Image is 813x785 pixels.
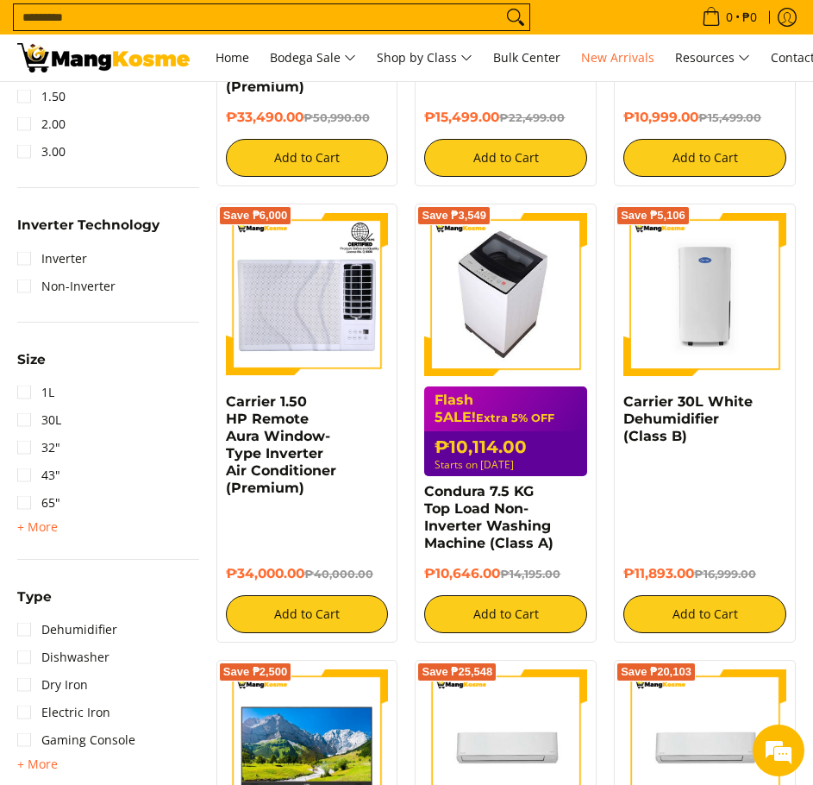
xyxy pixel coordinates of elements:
a: New Arrivals [572,35,663,81]
button: Search [502,4,529,30]
summary: Open [17,590,52,616]
a: Condura 7.5 KG Top Load Non-Inverter Washing Machine (Class A) [424,483,553,551]
a: Shop by Class [368,35,481,81]
span: Home [216,49,249,66]
span: 0 [723,11,735,23]
a: 2.00 [17,110,66,138]
a: 32" [17,434,60,462]
del: ₱22,499.00 [499,111,565,124]
a: Gaming Console [17,726,135,754]
span: ₱0 [740,11,760,23]
span: Save ₱2,500 [223,667,288,677]
a: 30L [17,406,61,434]
span: Save ₱6,000 [223,210,288,221]
button: Add to Cart [424,139,587,177]
h6: ₱33,490.00 [226,109,389,126]
del: ₱14,195.00 [500,568,560,581]
summary: Open [17,754,58,775]
a: Dishwasher [17,644,109,671]
span: Size [17,353,46,366]
summary: Open [17,353,46,379]
span: + More [17,520,58,534]
span: Shop by Class [377,47,472,69]
del: ₱40,000.00 [304,568,373,581]
span: Inverter Technology [17,218,159,231]
a: 65" [17,489,60,517]
h6: ₱10,999.00 [623,109,786,126]
a: 1.50 [17,83,66,110]
button: Add to Cart [623,139,786,177]
button: Add to Cart [226,595,389,633]
span: Resources [675,47,750,69]
a: Dehumidifier [17,616,117,644]
span: Bulk Center [493,49,560,66]
a: Bulk Center [485,35,569,81]
a: Inverter [17,245,87,273]
span: Bodega Sale [270,47,356,69]
a: Non-Inverter [17,273,116,300]
img: Condura 7.5 KG Top Load Non-Inverter Washing Machine (Class A) - 0 [434,213,578,376]
span: New Arrivals [581,49,654,66]
h6: ₱11,893.00 [623,565,786,582]
span: Type [17,590,52,603]
del: ₱15,499.00 [698,111,761,124]
h6: ₱34,000.00 [226,565,389,582]
span: Save ₱5,106 [621,210,685,221]
a: Home [207,35,258,81]
span: Save ₱20,103 [621,667,691,677]
h6: ₱15,499.00 [424,109,587,126]
a: Carrier 30L White Dehumidifier (Class B) [623,393,753,444]
a: Carrier 1.50 HP Remote Aura Window-Type Inverter Air Conditioner (Premium) [226,393,336,496]
a: Electric Iron [17,699,110,726]
a: 3.00 [17,138,66,166]
img: New Arrivals: Fresh Release from The Premium Brands l Mang Kosme [17,43,190,72]
a: 43" [17,462,60,489]
button: Add to Cart [623,595,786,633]
span: Save ₱3,549 [422,210,486,221]
span: Save ₱25,548 [422,667,492,677]
a: Resources [666,35,759,81]
del: ₱50,990.00 [303,111,370,124]
a: 1L [17,379,54,406]
button: Add to Cart [226,139,389,177]
summary: Open [17,517,58,537]
a: Bodega Sale [261,35,365,81]
span: + More [17,757,58,771]
summary: Open [17,218,159,244]
del: ₱16,999.00 [694,568,756,581]
a: Dry Iron [17,671,88,699]
button: Add to Cart [424,595,587,633]
img: Carrier 30L White Dehumidifier (Class B) [623,213,786,376]
h6: ₱10,646.00 [424,565,587,582]
a: iPhone 13 128GB, Smartphone (Premium) [226,44,345,95]
span: • [697,8,762,27]
img: Carrier 1.50 HP Remote Aura Window-Type Inverter Air Conditioner (Premium) [226,213,389,376]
